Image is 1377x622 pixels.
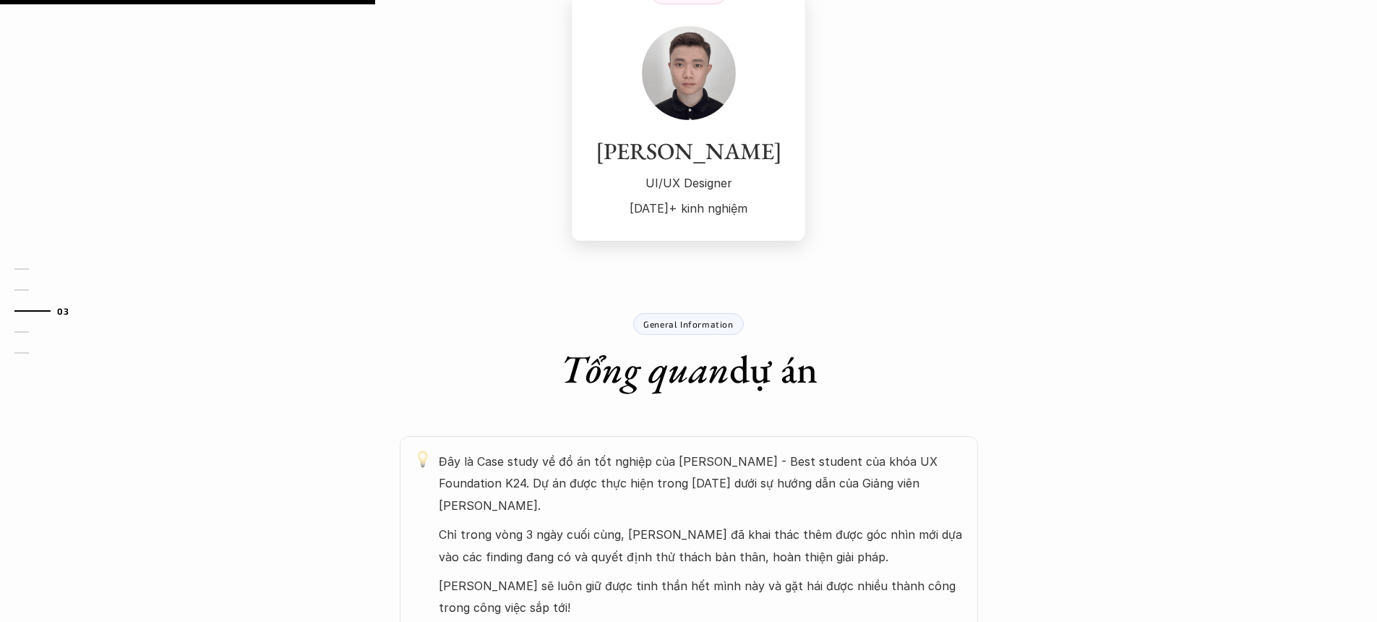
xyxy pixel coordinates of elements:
strong: 03 [57,306,69,316]
a: 03 [14,302,83,320]
h3: [PERSON_NAME] [586,137,791,165]
p: Chỉ trong vòng 3 ngày cuối cùng, [PERSON_NAME] đã khai thác thêm được góc nhìn mới dựa vào các fi... [439,524,964,568]
p: [PERSON_NAME] sẽ luôn giữ được tinh thần hết mình này và gặt hái được nhiều thành công trong công... [439,575,964,619]
h1: dự án [560,346,818,393]
p: General Information [643,319,733,329]
p: UI/UX Designer [586,172,791,194]
p: Đây là Case study về đồ án tốt nghiệp của [PERSON_NAME] - Best student của khóa UX Foundation K24... [439,451,964,516]
p: [DATE]+ kinh nghiệm [586,197,791,219]
em: Tổng quan [560,344,729,394]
